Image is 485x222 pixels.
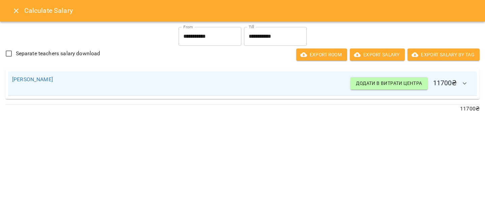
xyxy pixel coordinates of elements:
button: Export room [296,49,347,61]
span: Додати в витрати центра [356,79,422,87]
h6: 11700 ₴ [351,75,473,92]
p: 11700 ₴ [5,105,480,113]
h6: Calculate Salary [24,5,477,16]
span: Export Salary by Tag [413,51,474,59]
button: Close [8,3,24,19]
button: Export Salary [350,49,405,61]
button: Export Salary by Tag [407,49,480,61]
span: Export Salary [355,51,399,59]
span: Separate teachers salary download [16,50,100,58]
button: Додати в витрати центра [351,77,427,89]
a: [PERSON_NAME] [12,76,53,83]
span: Export room [302,51,342,59]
